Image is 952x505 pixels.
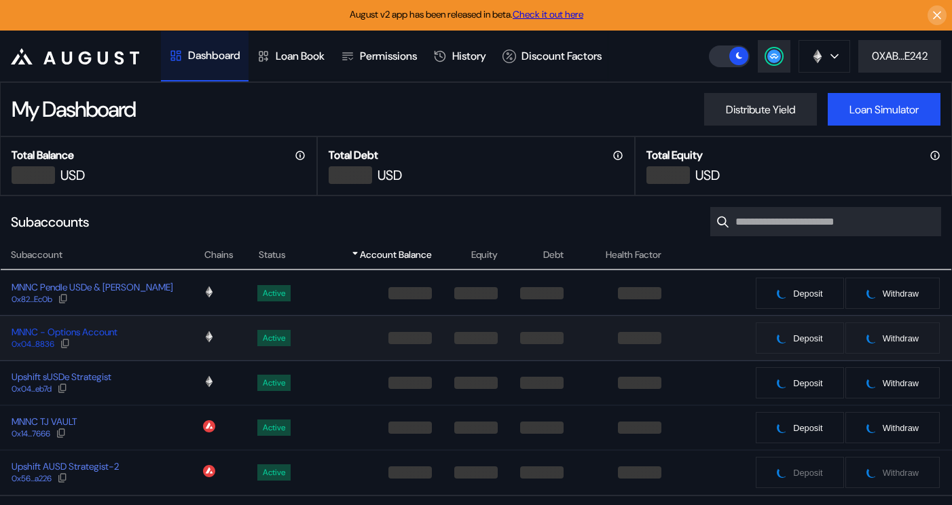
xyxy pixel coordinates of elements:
[866,377,877,388] img: pending
[793,423,822,433] span: Deposit
[203,286,215,298] img: chain logo
[12,295,52,304] div: 0x82...Ec0b
[883,378,919,388] span: Withdraw
[452,49,486,63] div: History
[12,415,77,428] div: MNNC TJ VAULT
[883,288,919,299] span: Withdraw
[249,31,333,81] a: Loan Book
[12,429,50,438] div: 0x14...7666
[793,333,822,343] span: Deposit
[259,248,286,262] span: Status
[755,456,844,489] button: pendingDeposit
[521,49,602,63] div: Discount Factors
[263,423,285,432] div: Active
[378,166,402,184] div: USD
[883,468,919,478] span: Withdraw
[350,8,583,20] span: August v2 app has been released in beta.
[263,333,285,343] div: Active
[471,248,498,262] span: Equity
[755,322,844,354] button: pendingDeposit
[606,248,661,262] span: Health Factor
[333,31,425,81] a: Permissions
[360,248,432,262] span: Account Balance
[263,378,285,388] div: Active
[60,166,85,184] div: USD
[12,339,54,349] div: 0x04...8836
[203,375,215,388] img: chain logo
[845,277,940,310] button: pendingWithdraw
[203,465,215,477] img: chain logo
[12,95,135,124] div: My Dashboard
[263,288,285,298] div: Active
[828,93,940,126] button: Loan Simulator
[866,333,877,343] img: pending
[11,248,62,262] span: Subaccount
[12,474,52,483] div: 0x56...a226
[360,49,417,63] div: Permissions
[11,213,89,231] div: Subaccounts
[810,49,825,64] img: chain logo
[263,468,285,477] div: Active
[866,467,877,478] img: pending
[799,40,850,73] button: chain logo
[543,248,564,262] span: Debt
[793,288,822,299] span: Deposit
[777,422,788,433] img: pending
[726,102,795,117] div: Distribute Yield
[858,40,941,73] button: 0XAB...E242
[695,166,720,184] div: USD
[793,468,822,478] span: Deposit
[12,326,117,338] div: MNNC - Options Account
[866,422,877,433] img: pending
[12,281,173,293] div: MNNC Pendle USDe & [PERSON_NAME]
[204,248,234,262] span: Chains
[777,467,788,478] img: pending
[513,8,583,20] a: Check it out here
[866,288,877,299] img: pending
[755,367,844,399] button: pendingDeposit
[188,48,240,62] div: Dashboard
[872,49,928,63] div: 0XAB...E242
[704,93,817,126] button: Distribute Yield
[203,331,215,343] img: chain logo
[161,31,249,81] a: Dashboard
[793,378,822,388] span: Deposit
[755,277,844,310] button: pendingDeposit
[755,411,844,444] button: pendingDeposit
[646,148,703,162] h2: Total Equity
[329,148,378,162] h2: Total Debt
[845,456,940,489] button: pendingWithdraw
[276,49,325,63] div: Loan Book
[883,333,919,343] span: Withdraw
[777,288,788,299] img: pending
[12,371,111,383] div: Upshift sUSDe Strategist
[425,31,494,81] a: History
[203,420,215,432] img: chain logo
[12,148,74,162] h2: Total Balance
[845,322,940,354] button: pendingWithdraw
[12,460,119,472] div: Upshift AUSD Strategist-2
[494,31,610,81] a: Discount Factors
[845,411,940,444] button: pendingWithdraw
[883,423,919,433] span: Withdraw
[849,102,919,117] div: Loan Simulator
[777,377,788,388] img: pending
[12,384,52,394] div: 0x04...eb7d
[845,367,940,399] button: pendingWithdraw
[777,333,788,343] img: pending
